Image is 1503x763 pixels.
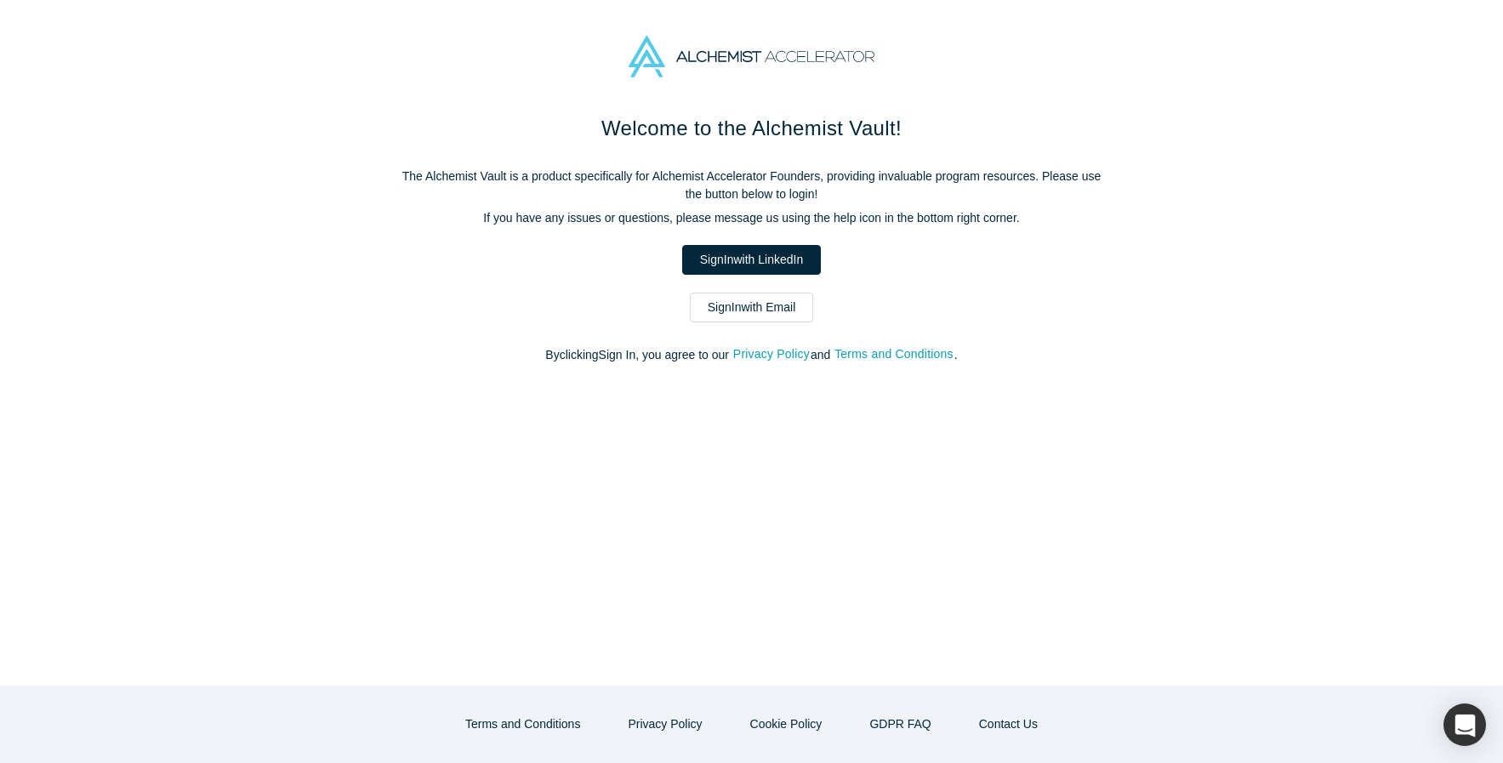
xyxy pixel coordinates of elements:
[961,709,1056,739] button: Contact Us
[610,709,720,739] button: Privacy Policy
[690,293,814,322] a: SignInwith Email
[682,245,821,275] a: SignInwith LinkedIn
[395,168,1109,203] p: The Alchemist Vault is a product specifically for Alchemist Accelerator Founders, providing inval...
[395,209,1109,227] p: If you have any issues or questions, please message us using the help icon in the bottom right co...
[732,709,840,739] button: Cookie Policy
[395,346,1109,364] p: By clicking Sign In , you agree to our and .
[834,344,954,364] button: Terms and Conditions
[732,344,811,364] button: Privacy Policy
[447,709,598,739] button: Terms and Conditions
[629,36,874,77] img: Alchemist Accelerator Logo
[851,709,948,739] a: GDPR FAQ
[395,113,1109,144] h1: Welcome to the Alchemist Vault!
